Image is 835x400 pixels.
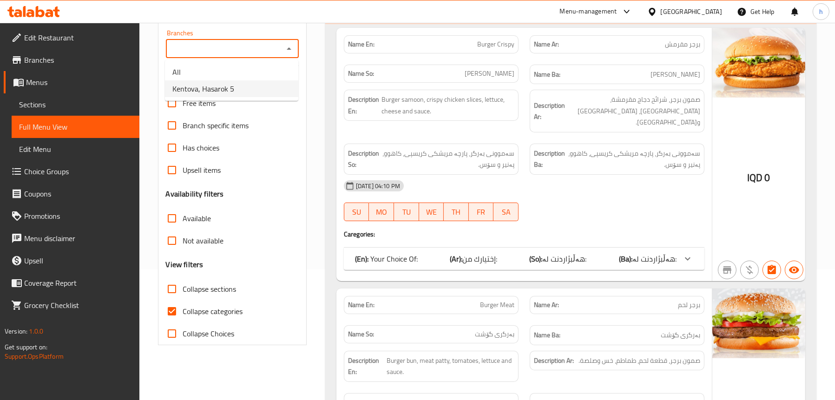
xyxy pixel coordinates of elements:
[534,39,559,49] strong: Name Ar:
[712,28,805,98] img: Crispy_burger638943869331960828.jpg
[665,39,700,49] span: برجر مقرمش
[12,93,139,116] a: Sections
[24,54,132,66] span: Branches
[765,169,770,187] span: 0
[373,205,390,219] span: MO
[166,259,204,270] h3: View filters
[747,169,763,187] span: IQD
[534,329,560,341] strong: Name Ba:
[661,7,722,17] div: [GEOGRAPHIC_DATA]
[183,283,237,295] span: Collapse sections
[24,255,132,266] span: Upsell
[475,329,514,339] span: بەرگری گۆشت
[166,189,224,199] h3: Availability filters
[423,205,441,219] span: WE
[348,39,375,49] strong: Name En:
[534,300,559,310] strong: Name Ar:
[382,148,514,170] span: سەموونی بەرگر، پارچە مریشکی کریسپی، کاهوو، پەنیر و سۆس.
[497,205,515,219] span: SA
[24,188,132,199] span: Coupons
[5,350,64,362] a: Support.OpsPlatform
[183,328,235,339] span: Collapse Choices
[4,49,139,71] a: Branches
[763,261,781,279] button: Has choices
[24,277,132,289] span: Coverage Report
[4,183,139,205] a: Coupons
[24,32,132,43] span: Edit Restaurant
[355,252,368,266] b: (En):
[712,289,805,358] img: meat_burger638943260632175549.jpg
[183,98,216,109] span: Free items
[24,233,132,244] span: Menu disclaimer
[387,355,514,378] span: Burger bun, meat patty, tomatoes, lettuce and sauce.
[619,252,632,266] b: (Ba):
[534,148,566,170] strong: Description Ba:
[348,329,374,339] strong: Name So:
[785,261,803,279] button: Available
[355,253,418,264] p: Your Choice Of:
[4,249,139,272] a: Upsell
[398,205,415,219] span: TU
[567,94,700,128] span: صمون برجر، شرائح دجاج مقرمشة، خس، جبن وصلصة.
[24,210,132,222] span: Promotions
[19,99,132,110] span: Sections
[560,6,617,17] div: Menu-management
[4,294,139,316] a: Grocery Checklist
[381,94,514,117] span: Burger samoon, crispy chicken slices, lettuce, cheese and sauce.
[579,355,700,367] span: صمون برجر، قطعة لحم، طماطم، خس وصلصة.
[718,261,736,279] button: Not branch specific item
[4,205,139,227] a: Promotions
[19,144,132,155] span: Edit Menu
[651,69,700,80] span: [PERSON_NAME]
[12,138,139,160] a: Edit Menu
[348,69,374,79] strong: Name So:
[352,182,404,190] span: [DATE] 04:10 PM
[24,166,132,177] span: Choice Groups
[477,39,514,49] span: Burger Crispy
[469,203,494,221] button: FR
[348,94,380,117] strong: Description En:
[183,164,221,176] span: Upsell items
[5,341,47,353] span: Get support on:
[394,203,419,221] button: TU
[19,121,132,132] span: Full Menu View
[29,325,43,337] span: 1.0.0
[473,205,490,219] span: FR
[24,300,132,311] span: Grocery Checklist
[344,230,704,239] h4: Caregories:
[534,355,574,367] strong: Description Ar:
[183,306,243,317] span: Collapse categories
[5,325,27,337] span: Version:
[632,252,677,266] span: هەڵبژاردنت لە:
[419,203,444,221] button: WE
[183,213,211,224] span: Available
[530,252,543,266] b: (So):
[183,235,224,246] span: Not available
[444,203,469,221] button: TH
[534,100,565,123] strong: Description Ar:
[661,329,700,341] span: بەرگری گۆشت
[12,116,139,138] a: Full Menu View
[740,261,759,279] button: Purchased item
[465,69,514,79] span: [PERSON_NAME]
[172,83,234,94] span: Kentova, Hasarok 5
[344,248,704,270] div: (En): Your Choice Of:(Ar):إختيارك من:(So):هەڵبژاردنت لە:(Ba):هەڵبژاردنت لە:
[172,66,181,78] span: All
[183,142,220,153] span: Has choices
[4,71,139,93] a: Menus
[348,355,385,378] strong: Description En:
[4,26,139,49] a: Edit Restaurant
[450,252,462,266] b: (Ar):
[344,203,369,221] button: SU
[4,160,139,183] a: Choice Groups
[543,252,587,266] span: هەڵبژاردنت لە:
[4,227,139,249] a: Menu disclaimer
[819,7,823,17] span: h
[462,252,497,266] span: إختيارك من:
[493,203,519,221] button: SA
[26,77,132,88] span: Menus
[348,300,375,310] strong: Name En:
[183,120,249,131] span: Branch specific items
[348,148,380,170] strong: Description So:
[447,205,465,219] span: TH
